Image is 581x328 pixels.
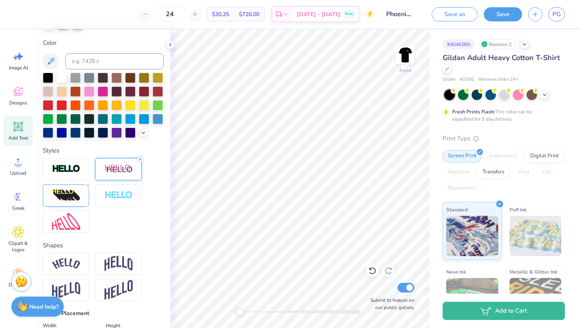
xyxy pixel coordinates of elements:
span: Gildan [443,76,456,83]
span: Standard [446,205,468,214]
div: Applique [443,166,475,178]
img: 3D Illusion [52,189,80,202]
img: Arch [104,256,133,271]
div: Embroidery [484,150,522,162]
label: Styles [43,146,59,155]
span: Designs [9,100,27,106]
img: Front [397,47,413,63]
span: $30.25 [212,10,229,19]
span: # G500 [460,76,474,83]
div: Print Type [443,134,565,143]
strong: Need help? [29,303,59,311]
label: Color [43,38,164,48]
span: Minimum Order: 24 + [478,76,518,83]
div: This color can be expedited for 5 day delivery. [452,108,552,123]
strong: Fresh Prints Flash: [452,109,495,115]
span: [DATE] - [DATE] [297,10,341,19]
span: Clipart & logos [5,240,31,253]
div: Revision 2 [479,39,516,49]
img: Shadow [104,164,133,174]
span: Neon Ink [446,267,466,276]
img: Negative Space [104,191,133,200]
div: Accessibility label [236,308,244,316]
a: PG [548,7,565,21]
span: Greek [12,205,25,211]
div: Size & Placement [43,309,164,318]
div: Digital Print [525,150,564,162]
img: Stroke [52,164,80,173]
img: Flag [52,282,80,298]
div: Screen Print [443,150,482,162]
span: $726.00 [239,10,259,19]
img: Standard [446,216,498,256]
span: Upload [10,170,26,176]
label: Submit to feature on our public gallery. [366,297,414,311]
img: Arc [52,258,80,269]
img: Neon Ink [446,278,498,318]
input: – – [154,7,186,21]
input: Untitled Design [380,6,420,22]
div: Foil [537,166,556,178]
button: Add to Cart [443,302,565,320]
input: e.g. 7428 c [65,53,164,69]
img: Puff Ink [510,216,562,256]
div: Rhinestones [443,182,482,194]
span: Metallic & Glitter Ink [510,267,557,276]
div: Front [399,67,411,74]
div: Vinyl [512,166,535,178]
img: Metallic & Glitter Ink [510,278,562,318]
img: Rise [104,280,133,300]
button: Save [484,7,522,21]
span: PG [552,10,561,19]
div: # 404638A [443,39,475,49]
label: Shapes [43,241,63,250]
span: Image AI [9,65,28,71]
span: Free [345,11,353,17]
span: Decorate [8,282,28,288]
button: Save as [432,7,478,21]
img: Free Distort [52,213,80,230]
div: Transfers [477,166,510,178]
span: Add Text [8,135,28,141]
span: Puff Ink [510,205,527,214]
span: Gildan Adult Heavy Cotton T-Shirt [443,53,560,63]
